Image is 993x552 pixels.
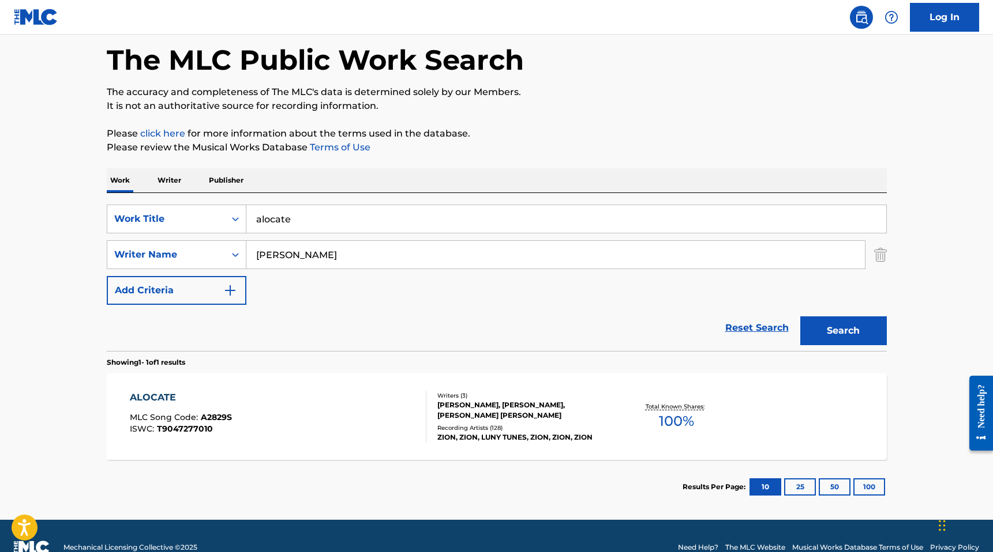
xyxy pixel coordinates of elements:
p: Publisher [205,168,247,192]
p: Writer [154,168,185,192]
div: ZION, ZION, LUNY TUNES, ZION, ZION, ZION [437,432,612,443]
iframe: Resource Center [961,367,993,460]
a: Public Search [850,6,873,29]
img: MLC Logo [14,9,58,25]
div: Recording Artists ( 128 ) [437,424,612,432]
p: Results Per Page: [683,482,748,492]
div: Drag [939,508,946,543]
div: Writer Name [114,248,218,262]
button: 10 [750,478,781,496]
button: Search [800,316,887,345]
img: search [855,10,868,24]
img: help [885,10,898,24]
img: 9d2ae6d4665cec9f34b9.svg [223,283,237,297]
a: Log In [910,3,979,32]
p: Work [107,168,133,192]
p: Please for more information about the terms used in the database. [107,127,887,141]
a: click here [140,128,185,139]
span: ISWC : [130,424,157,434]
img: Delete Criterion [874,240,887,269]
a: Terms of Use [308,142,370,153]
h1: The MLC Public Work Search [107,43,524,77]
div: Writers ( 3 ) [437,391,612,400]
a: ALOCATEMLC Song Code:A2829SISWC:T9047277010Writers (3)[PERSON_NAME], [PERSON_NAME], [PERSON_NAME]... [107,373,887,460]
p: Please review the Musical Works Database [107,141,887,154]
form: Search Form [107,205,887,351]
button: 100 [853,478,885,496]
button: Add Criteria [107,276,246,305]
div: Help [880,6,903,29]
span: A2829S [201,412,232,422]
p: The accuracy and completeness of The MLC's data is determined solely by our Members. [107,85,887,99]
div: [PERSON_NAME], [PERSON_NAME], [PERSON_NAME] [PERSON_NAME] [437,400,612,421]
span: T9047277010 [157,424,213,434]
button: 50 [819,478,850,496]
span: 100 % [659,411,694,432]
p: Total Known Shares: [646,402,707,411]
div: ALOCATE [130,391,232,404]
span: MLC Song Code : [130,412,201,422]
div: Work Title [114,212,218,226]
button: 25 [784,478,816,496]
iframe: Chat Widget [935,497,993,552]
p: Showing 1 - 1 of 1 results [107,357,185,368]
p: It is not an authoritative source for recording information. [107,99,887,113]
a: Reset Search [720,315,795,341]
